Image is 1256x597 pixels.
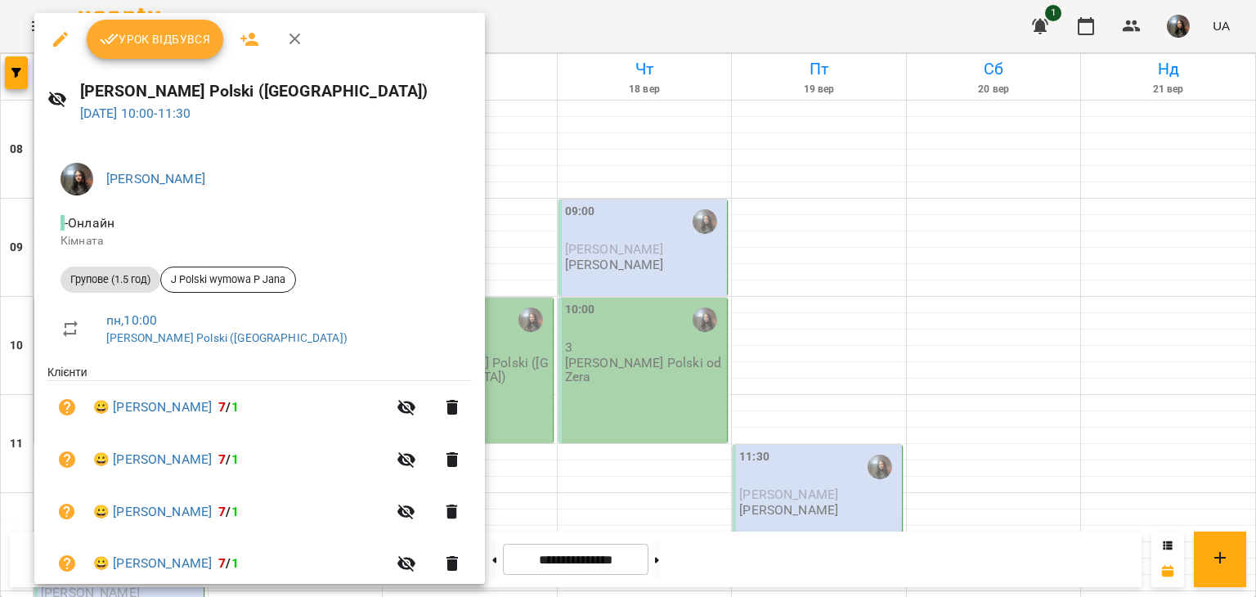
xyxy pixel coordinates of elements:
a: [DATE] 10:00-11:30 [80,105,191,121]
span: 7 [218,504,226,519]
b: / [218,504,238,519]
a: 😀 [PERSON_NAME] [93,397,212,417]
h6: [PERSON_NAME] Polski ([GEOGRAPHIC_DATA]) [80,79,472,104]
a: 😀 [PERSON_NAME] [93,554,212,573]
p: Кімната [61,233,459,249]
button: Візит ще не сплачено. Додати оплату? [47,388,87,427]
span: Урок відбувся [100,29,211,49]
a: [PERSON_NAME] Polski ([GEOGRAPHIC_DATA]) [106,331,348,344]
span: 1 [231,555,239,571]
a: пн , 10:00 [106,312,157,328]
button: Урок відбувся [87,20,224,59]
span: 7 [218,399,226,415]
img: 3223da47ea16ff58329dec54ac365d5d.JPG [61,163,93,195]
b: / [218,451,238,467]
a: [PERSON_NAME] [106,171,205,186]
span: J Polski wymowa P Jana [161,272,295,287]
b: / [218,399,238,415]
a: 😀 [PERSON_NAME] [93,502,212,522]
button: Візит ще не сплачено. Додати оплату? [47,544,87,583]
a: 😀 [PERSON_NAME] [93,450,212,469]
span: 7 [218,555,226,571]
span: 1 [231,504,239,519]
span: Групове (1.5 год) [61,272,160,287]
button: Візит ще не сплачено. Додати оплату? [47,440,87,479]
button: Візит ще не сплачено. Додати оплату? [47,492,87,532]
div: J Polski wymowa P Jana [160,267,296,293]
b: / [218,555,238,571]
span: 1 [231,399,239,415]
span: 7 [218,451,226,467]
span: 1 [231,451,239,467]
span: - Онлайн [61,215,118,231]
